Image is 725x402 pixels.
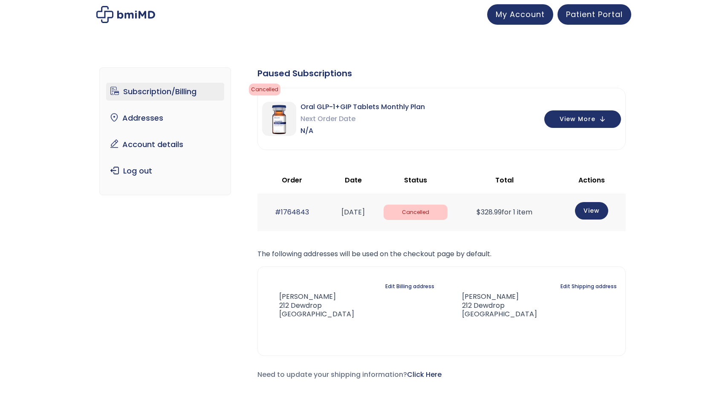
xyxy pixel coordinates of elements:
[300,113,425,125] span: Next Order Date
[557,4,631,25] a: Patient Portal
[448,292,537,319] address: [PERSON_NAME] 212 Dewdrop [GEOGRAPHIC_DATA]
[487,4,553,25] a: My Account
[345,175,362,185] span: Date
[495,175,514,185] span: Total
[106,109,224,127] a: Addresses
[496,9,545,20] span: My Account
[385,281,434,292] a: Edit Billing address
[477,207,502,217] span: 328.99
[566,9,623,20] span: Patient Portal
[257,370,442,379] span: Need to update your shipping information?
[96,6,155,23] img: My account
[384,205,448,220] span: Cancelled
[404,175,427,185] span: Status
[544,110,621,128] button: View More
[300,125,425,137] span: N/A
[575,202,608,220] a: View
[99,67,231,195] nav: Account pages
[106,136,224,153] a: Account details
[477,207,481,217] span: $
[257,67,626,79] div: Paused Subscriptions
[300,101,425,113] span: Oral GLP-1+GIP Tablets Monthly Plan
[262,102,296,136] img: Oral GLP-1+GIP Tablets Monthly Plan
[266,292,354,319] address: [PERSON_NAME] 212 Dewdrop [GEOGRAPHIC_DATA]
[257,248,626,260] p: The following addresses will be used on the checkout page by default.
[560,116,595,122] span: View More
[578,175,605,185] span: Actions
[106,83,224,101] a: Subscription/Billing
[341,207,365,217] time: [DATE]
[560,281,617,292] a: Edit Shipping address
[282,175,302,185] span: Order
[275,207,309,217] a: #1764843
[106,162,224,180] a: Log out
[452,194,557,231] td: for 1 item
[249,84,280,95] span: cancelled
[407,370,442,379] a: Click Here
